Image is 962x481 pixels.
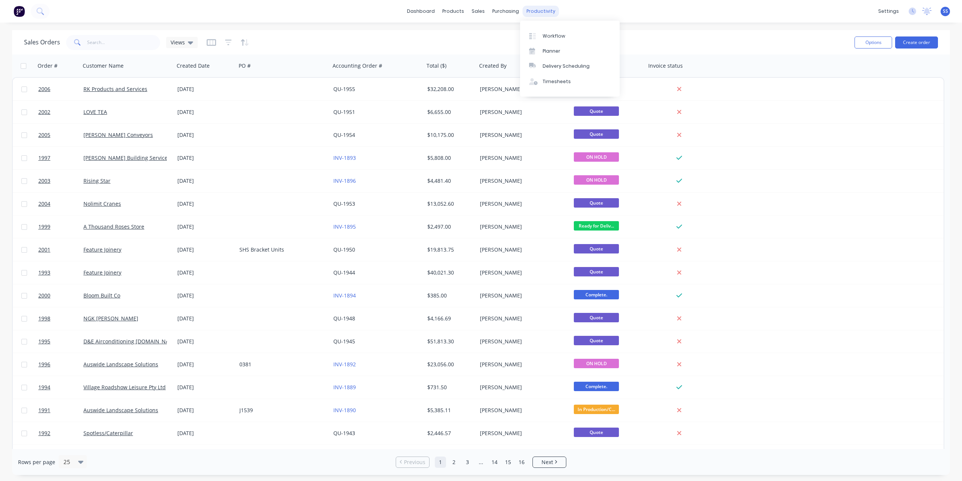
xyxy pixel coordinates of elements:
a: 2001 [38,238,83,261]
span: Quote [574,428,619,437]
a: QU-1954 [333,131,355,138]
div: $2,497.00 [427,223,472,231]
span: 2004 [38,200,50,208]
a: INV-1893 [333,154,356,161]
div: [DATE] [177,407,233,414]
a: 1995 [38,330,83,353]
div: productivity [523,6,559,17]
a: QU-1950 [333,246,355,253]
a: Auswide Landscape Solutions [83,407,158,414]
div: Planner [543,48,560,55]
div: [PERSON_NAME] [480,246,563,253]
a: 2004 [38,193,83,215]
div: [DATE] [177,384,233,391]
div: [DATE] [177,108,233,116]
button: Options [855,36,892,49]
a: [PERSON_NAME] Conveyors [83,131,153,138]
a: RK Products and Services [83,85,147,93]
span: Next [542,458,553,466]
div: $40,021.30 [427,269,472,276]
span: Quote [574,129,619,139]
div: Order # [38,62,57,70]
div: [DATE] [177,177,233,185]
div: Total ($) [427,62,446,70]
a: Feature Joinery [83,269,121,276]
div: $5,808.00 [427,154,472,162]
a: QU-1948 [333,315,355,322]
a: dashboard [403,6,439,17]
a: 1997 [38,147,83,169]
span: Quote [574,313,619,322]
a: [PERSON_NAME] Building Services [83,154,170,161]
span: 2006 [38,85,50,93]
a: Spotless/Caterpillar [83,429,133,437]
a: QU-1944 [333,269,355,276]
span: Rows per page [18,458,55,466]
a: Page 16 [516,457,527,468]
div: $5,385.11 [427,407,472,414]
div: [PERSON_NAME] [480,108,563,116]
span: ON HOLD [574,175,619,185]
span: Views [171,38,185,46]
a: D&E Airconditioning [DOMAIN_NAME] [83,338,179,345]
div: [DATE] [177,223,233,231]
div: [PERSON_NAME] [480,361,563,368]
a: Bloom Built Co [83,292,120,299]
div: [DATE] [177,200,233,208]
a: QU-1945 [333,338,355,345]
span: 2000 [38,292,50,299]
span: 2001 [38,246,50,253]
div: [DATE] [177,429,233,437]
span: 1991 [38,407,50,414]
span: Quote [574,336,619,345]
div: [DATE] [177,292,233,299]
div: products [439,6,468,17]
div: [DATE] [177,361,233,368]
a: Previous page [396,458,429,466]
a: Workflow [520,28,620,43]
span: 1997 [38,154,50,162]
div: $4,481.40 [427,177,472,185]
a: QU-1943 [333,429,355,437]
div: [PERSON_NAME] [480,223,563,231]
span: Complete. [574,382,619,391]
div: [DATE] [177,315,233,322]
a: 1994 [38,376,83,399]
div: [PERSON_NAME] [480,338,563,345]
div: Accounting Order # [333,62,382,70]
a: QU-1951 [333,108,355,115]
a: 1991 [38,399,83,422]
div: $10,175.00 [427,131,472,139]
a: 1998 [38,307,83,330]
span: Previous [404,458,425,466]
a: Page 14 [489,457,500,468]
div: Created By [479,62,507,70]
div: [PERSON_NAME] [480,269,563,276]
span: 1996 [38,361,50,368]
a: Delivery Scheduling [520,59,620,74]
h1: Sales Orders [24,39,60,46]
div: Customer Name [83,62,124,70]
a: 1996 [38,353,83,376]
span: 1999 [38,223,50,231]
a: 2000 [38,284,83,307]
div: PO # [239,62,251,70]
div: [DATE] [177,154,233,162]
div: Created Date [177,62,210,70]
div: [PERSON_NAME] [480,407,563,414]
div: [PERSON_NAME] [480,85,563,93]
span: SS [943,8,948,15]
div: $32,208.00 [427,85,472,93]
div: [PERSON_NAME] [480,315,563,322]
span: Quote [574,106,619,116]
a: Rising Star [83,177,110,184]
a: 2005 [38,124,83,146]
a: Feature Joinery [83,246,121,253]
span: ON HOLD [574,152,619,162]
a: Page 3 [462,457,473,468]
a: INV-1890 [333,407,356,414]
a: 2006 [38,78,83,100]
div: [DATE] [177,269,233,276]
button: Create order [895,36,938,49]
span: 1998 [38,315,50,322]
